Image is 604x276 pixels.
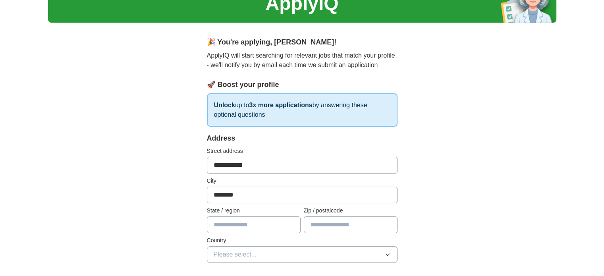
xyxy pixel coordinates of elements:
[214,250,257,259] span: Please select...
[207,51,398,70] p: ApplyIQ will start searching for relevant jobs that match your profile - we'll notify you by emai...
[207,133,398,144] div: Address
[207,246,398,263] button: Please select...
[249,102,312,108] strong: 3x more applications
[214,102,235,108] strong: Unlock
[304,207,398,215] label: Zip / postalcode
[207,147,398,155] label: Street address
[207,93,398,127] p: up to by answering these optional questions
[207,79,398,90] div: 🚀 Boost your profile
[207,207,301,215] label: State / region
[207,37,398,48] div: 🎉 You're applying , [PERSON_NAME] !
[207,177,398,185] label: City
[207,236,398,245] label: Country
